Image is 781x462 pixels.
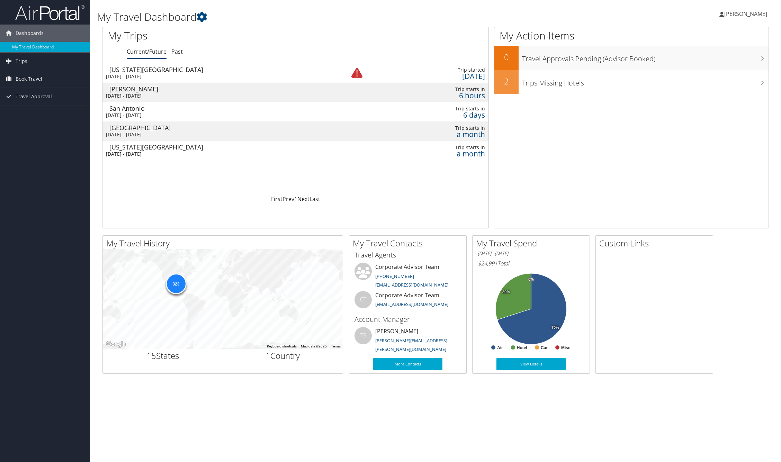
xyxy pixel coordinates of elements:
[387,67,485,73] div: Trip started
[478,260,584,267] h6: Total
[105,340,127,349] img: Google
[282,195,294,203] a: Prev
[271,195,282,203] a: First
[354,250,461,260] h3: Travel Agents
[228,350,338,362] h2: Country
[478,250,584,257] h6: [DATE] - [DATE]
[16,88,52,105] span: Travel Approval
[561,345,571,350] text: Misc
[354,327,372,344] div: TS
[127,48,167,55] a: Current/Future
[331,344,341,348] a: Terms (opens in new tab)
[108,350,218,362] h2: States
[387,73,485,79] div: [DATE]
[165,273,186,294] div: 323
[16,70,42,88] span: Book Travel
[387,151,485,157] div: a month
[494,75,519,87] h2: 2
[109,125,327,131] div: [GEOGRAPHIC_DATA]
[387,112,485,118] div: 6 days
[105,340,127,349] a: Open this area in Google Maps (opens a new window)
[266,350,270,361] span: 1
[476,237,590,249] h2: My Travel Spend
[599,237,713,249] h2: Custom Links
[502,290,510,294] tspan: 30%
[106,112,324,118] div: [DATE] - [DATE]
[541,345,548,350] text: Car
[387,106,485,112] div: Trip starts in
[353,237,466,249] h2: My Travel Contacts
[351,263,465,291] li: Corporate Advisor Team
[354,315,461,324] h3: Account Manager
[494,51,519,63] h2: 0
[297,195,309,203] a: Next
[351,327,465,355] li: [PERSON_NAME]
[109,105,327,111] div: San Antonio
[354,291,372,308] div: CT
[301,344,327,348] span: Map data ©2025
[478,260,497,267] span: $24,991
[294,195,297,203] a: 1
[16,53,27,70] span: Trips
[97,10,548,24] h1: My Travel Dashboard
[375,282,448,288] a: [EMAIL_ADDRESS][DOMAIN_NAME]
[171,48,183,55] a: Past
[387,92,485,99] div: 6 hours
[109,86,327,92] div: [PERSON_NAME]
[146,350,156,361] span: 15
[106,151,324,157] div: [DATE] - [DATE]
[494,70,769,94] a: 2Trips Missing Hotels
[724,10,767,18] span: [PERSON_NAME]
[267,344,297,349] button: Keyboard shortcuts
[497,345,503,350] text: Air
[387,86,485,92] div: Trip starts in
[387,131,485,137] div: a month
[517,345,527,350] text: Hotel
[551,326,559,330] tspan: 70%
[496,358,566,370] a: View Details
[16,25,44,42] span: Dashboards
[494,46,769,70] a: 0Travel Approvals Pending (Advisor Booked)
[109,66,327,73] div: [US_STATE][GEOGRAPHIC_DATA]
[719,3,774,24] a: [PERSON_NAME]
[309,195,320,203] a: Last
[522,51,769,64] h3: Travel Approvals Pending (Advisor Booked)
[351,291,465,314] li: Corporate Advisor Team
[375,337,447,353] a: [PERSON_NAME][EMAIL_ADDRESS][PERSON_NAME][DOMAIN_NAME]
[108,28,323,43] h1: My Trips
[106,93,324,99] div: [DATE] - [DATE]
[351,67,362,79] img: alert-flat-solid-warning.png
[106,237,343,249] h2: My Travel History
[494,28,769,43] h1: My Action Items
[387,144,485,151] div: Trip starts in
[109,144,327,150] div: [US_STATE][GEOGRAPHIC_DATA]
[15,4,84,21] img: airportal-logo.png
[373,358,442,370] a: More Contacts
[375,301,448,307] a: [EMAIL_ADDRESS][DOMAIN_NAME]
[528,278,534,282] tspan: 0%
[106,132,324,138] div: [DATE] - [DATE]
[375,273,414,279] a: [PHONE_NUMBER]
[387,125,485,131] div: Trip starts in
[522,75,769,88] h3: Trips Missing Hotels
[106,73,324,80] div: [DATE] - [DATE]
